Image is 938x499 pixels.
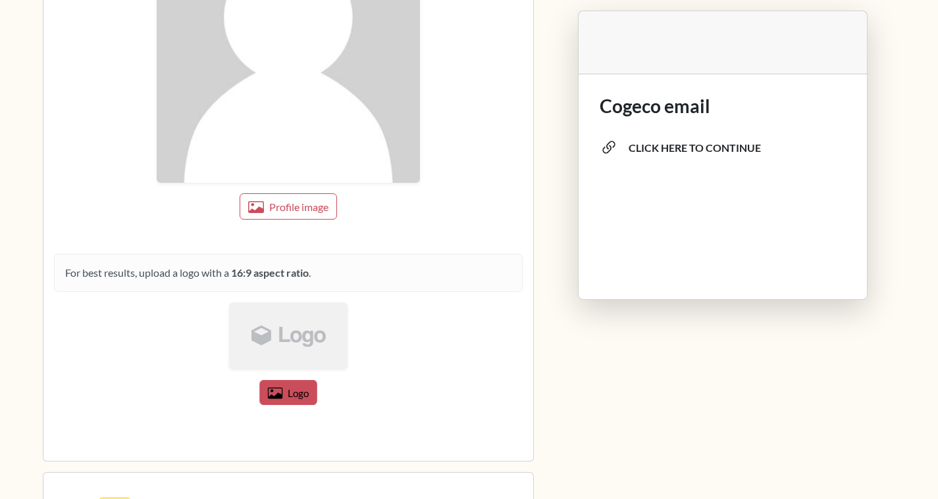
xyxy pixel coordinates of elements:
[600,95,846,118] h1: Cogeco email
[229,302,348,369] img: logo-placeholder.jpg
[550,11,896,331] div: Lynkle card preview
[259,380,317,405] button: Logo
[54,254,523,292] div: For best results, upload a logo with a .
[240,193,337,220] button: Profile image
[288,387,309,399] span: Logo
[231,266,309,279] strong: 16:9 aspect ratio
[629,141,761,156] div: CLICK HERE TO CONTINUE
[600,128,856,169] span: CLICK HERE TO CONTINUE
[269,201,328,213] span: Profile image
